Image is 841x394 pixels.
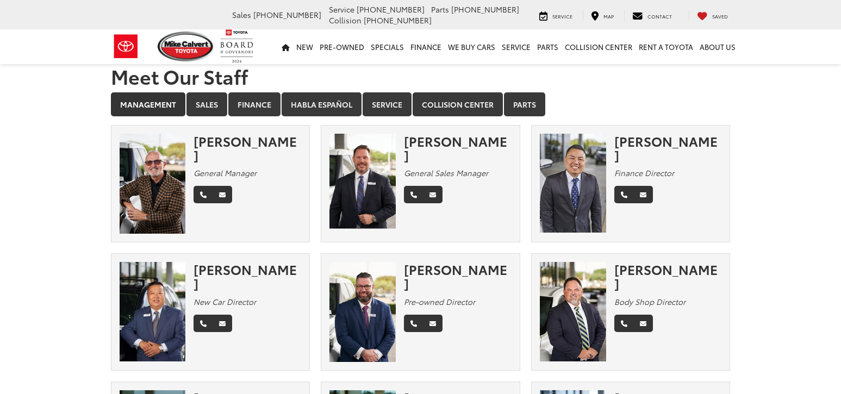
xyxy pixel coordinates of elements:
[194,186,213,203] a: Phone
[404,315,423,332] a: Phone
[614,315,634,332] a: Phone
[213,186,232,203] a: Email
[451,4,519,15] span: [PHONE_NUMBER]
[636,29,696,64] a: Rent a Toyota
[158,32,215,61] img: Mike Calvert Toyota
[407,29,445,64] a: Finance
[614,262,722,291] div: [PERSON_NAME]
[499,29,534,64] a: Service
[540,134,606,233] img: Adam Nguyen
[531,10,581,21] a: Service
[413,92,503,116] a: Collision Center
[293,29,316,64] a: New
[624,10,680,21] a: Contact
[194,296,256,307] em: New Car Director
[504,92,545,116] a: Parts
[614,134,722,162] div: [PERSON_NAME]
[329,4,354,15] span: Service
[329,262,396,362] img: Wesley Worton
[329,134,396,234] img: Ronny Haring
[253,9,321,20] span: [PHONE_NUMBER]
[282,92,362,116] a: Habla Español
[120,134,186,234] img: Mike Gorbet
[404,186,423,203] a: Phone
[357,4,425,15] span: [PHONE_NUMBER]
[404,134,512,162] div: [PERSON_NAME]
[364,15,432,26] span: [PHONE_NUMBER]
[445,29,499,64] a: WE BUY CARS
[431,4,449,15] span: Parts
[404,262,512,291] div: [PERSON_NAME]
[111,65,731,87] h1: Meet Our Staff
[194,315,213,332] a: Phone
[111,92,731,117] div: Department Tabs
[423,186,443,203] a: Email
[404,167,488,178] em: General Sales Manager
[404,296,475,307] em: Pre-owned Director
[213,315,232,332] a: Email
[534,29,562,64] a: Parts
[633,186,653,203] a: Email
[552,12,572,20] span: Service
[363,92,412,116] a: Service
[186,92,227,116] a: Sales
[232,9,251,20] span: Sales
[583,10,622,21] a: Map
[194,262,301,291] div: [PERSON_NAME]
[647,12,672,20] span: Contact
[316,29,367,64] a: Pre-Owned
[614,186,634,203] a: Phone
[603,12,614,20] span: Map
[423,315,443,332] a: Email
[228,92,281,116] a: Finance
[105,29,146,64] img: Toyota
[614,296,686,307] em: Body Shop Director
[329,15,362,26] span: Collision
[562,29,636,64] a: Collision Center
[712,12,728,20] span: Saved
[689,10,736,21] a: My Saved Vehicles
[194,167,257,178] em: General Manager
[278,29,293,64] a: Home
[120,262,186,361] img: Ed Yi
[194,134,301,162] div: [PERSON_NAME]
[696,29,739,64] a: About Us
[614,167,674,178] em: Finance Director
[633,315,653,332] a: Email
[111,92,185,116] a: Management
[367,29,407,64] a: Specials
[540,262,606,361] img: Chuck Baldridge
